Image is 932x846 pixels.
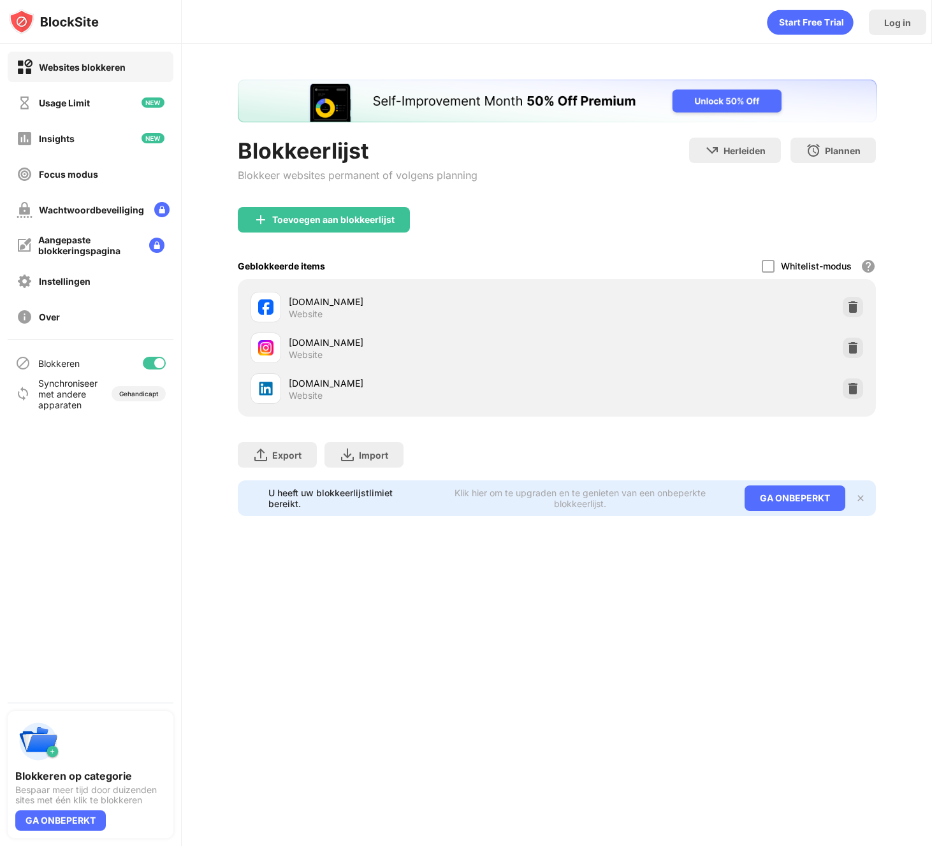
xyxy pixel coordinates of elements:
img: new-icon.svg [142,97,164,108]
div: [DOMAIN_NAME] [289,336,557,349]
div: animation [767,10,854,35]
div: Bespaar meer tijd door duizenden sites met één klik te blokkeren [15,785,166,805]
img: focus-off.svg [17,166,33,182]
img: about-off.svg [17,309,33,325]
div: Export [272,450,302,461]
div: Gehandicapt [119,390,158,398]
div: Whitelist-modus [781,261,852,271]
img: new-icon.svg [142,133,164,143]
div: GA ONBEPERKT [745,485,845,511]
div: Wachtwoordbeveiliging [39,204,144,215]
div: U heeft uw blokkeerlijstlimiet bereikt. [268,487,424,509]
div: Blokkeren [38,358,80,369]
div: [DOMAIN_NAME] [289,295,557,308]
img: blocking-icon.svg [15,355,31,371]
img: lock-menu.svg [149,238,164,253]
div: Synchroniseer met andere apparaten [38,378,104,410]
img: insights-off.svg [17,131,33,147]
div: Insights [39,133,75,144]
img: lock-menu.svg [154,202,170,217]
div: Plannen [825,145,861,156]
div: Website [289,308,323,320]
div: Usage Limit [39,97,90,108]
div: Aangepaste blokkeringspagina [38,234,139,256]
iframe: Banner [238,80,877,122]
div: Blokkeren op categorie [15,770,166,782]
div: [DOMAIN_NAME] [289,376,557,390]
div: Website [289,390,323,401]
div: GA ONBEPERKT [15,810,106,831]
div: Import [359,450,388,461]
div: Website [289,349,323,361]
img: favicons [258,340,273,355]
div: Blokkeer websites permanent of volgens planning [238,169,477,182]
img: push-categories.svg [15,719,61,764]
div: Blokkeerlijst [238,138,477,164]
img: time-usage-off.svg [17,95,33,111]
div: Over [39,312,60,322]
div: Herleiden [724,145,766,156]
img: settings-off.svg [17,273,33,289]
div: Log in [884,17,911,28]
img: sync-icon.svg [15,386,31,401]
div: Geblokkeerde items [238,261,325,271]
div: Toevoegen aan blokkeerlijst [272,215,395,225]
div: Klik hier om te upgraden en te genieten van een onbeperkte blokkeerlijst. [431,487,729,509]
div: Websites blokkeren [39,62,126,73]
img: block-on.svg [17,59,33,75]
div: Instellingen [39,276,91,287]
img: x-button.svg [856,493,866,503]
img: customize-block-page-off.svg [17,238,32,253]
img: favicons [258,299,273,315]
img: password-protection-off.svg [17,202,33,218]
img: favicons [258,381,273,396]
img: logo-blocksite.svg [9,9,99,34]
div: Focus modus [39,169,98,180]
